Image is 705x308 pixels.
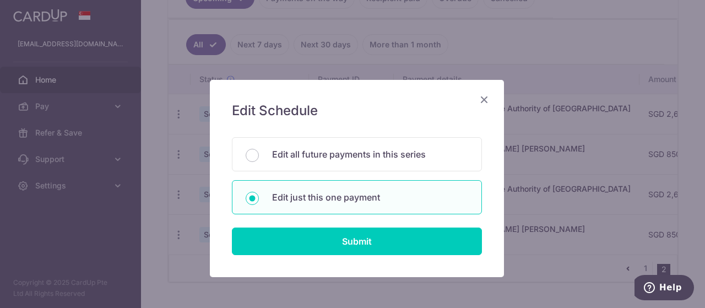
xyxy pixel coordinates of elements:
input: Submit [232,228,482,255]
p: Edit just this one payment [272,191,468,204]
button: Close [478,93,491,106]
p: Edit all future payments in this series [272,148,468,161]
iframe: Opens a widget where you can find more information [634,275,694,302]
h5: Edit Schedule [232,102,482,120]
